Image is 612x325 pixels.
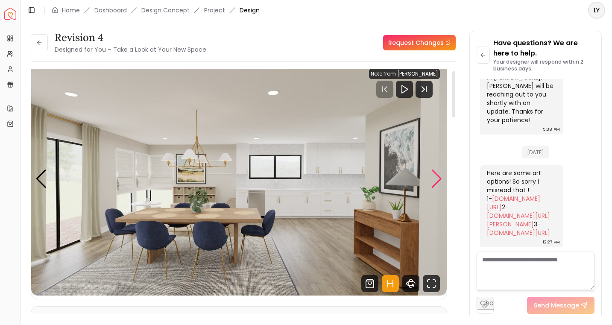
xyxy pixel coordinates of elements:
a: Dashboard [94,6,127,15]
li: Design Concept [141,6,190,15]
svg: Play [399,84,410,94]
p: Have questions? We are here to help. [493,38,594,59]
small: Designed for You – Take a Look at Your New Space [55,45,206,54]
div: Hi [PERSON_NAME], [PERSON_NAME] will be reaching out to you shortly with an update. Thanks for yo... [487,73,555,124]
div: Next slide [431,170,442,188]
nav: breadcrumb [52,6,260,15]
span: LY [589,3,604,18]
a: [DOMAIN_NAME][URL] [487,194,540,211]
svg: 360 View [402,275,419,292]
img: Design Render 3 [31,62,447,296]
span: [DATE] [522,146,549,158]
span: Design [240,6,260,15]
p: Your designer will respond within 2 business days. [493,59,594,72]
div: Here are some art options! So sorry I misread that ! 1- 2- 3- [487,169,555,237]
a: Spacejoy [4,8,16,20]
svg: Next Track [416,81,433,98]
a: Project [204,6,225,15]
div: Carousel [31,62,447,296]
a: [DOMAIN_NAME][URL] [487,228,550,237]
svg: Shop Products from this design [361,275,378,292]
button: LY [588,2,605,19]
div: Note from [PERSON_NAME] [369,69,440,79]
h3: Revision 4 [55,31,206,44]
a: [DOMAIN_NAME][URL][PERSON_NAME] [487,211,550,228]
div: Previous slide [35,170,47,188]
svg: Hotspots Toggle [382,275,399,292]
div: 6 / 6 [31,62,447,296]
img: Spacejoy Logo [4,8,16,20]
a: Home [62,6,80,15]
a: Request Changes [383,35,456,50]
div: 5:38 PM [543,125,560,134]
svg: Fullscreen [423,275,440,292]
div: 12:27 PM [543,238,560,246]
